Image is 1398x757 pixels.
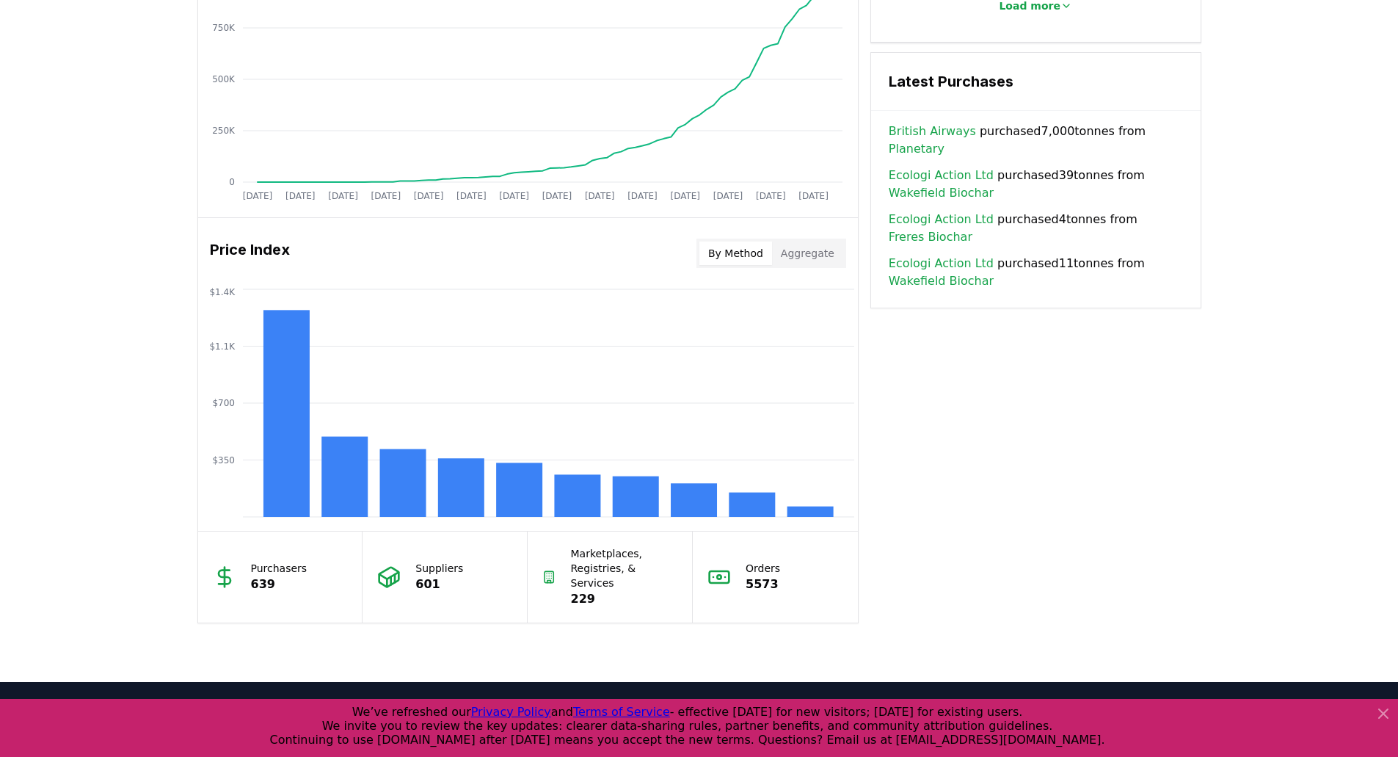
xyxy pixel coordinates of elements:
span: purchased 4 tonnes from [889,211,1183,246]
span: purchased 7,000 tonnes from [889,123,1183,158]
tspan: $1.1K [209,341,236,352]
p: 601 [415,576,463,593]
span: purchased 11 tonnes from [889,255,1183,290]
tspan: [DATE] [542,191,572,201]
a: British Airways [889,123,976,140]
h3: Price Index [210,239,290,268]
tspan: [DATE] [798,191,829,201]
tspan: [DATE] [627,191,658,201]
p: Orders [746,561,780,576]
a: Ecologi Action Ltd [889,211,994,228]
span: purchased 39 tonnes from [889,167,1183,202]
tspan: $350 [212,455,235,466]
a: Ecologi Action Ltd [889,255,994,272]
tspan: 250K [212,126,236,136]
button: By Method [699,242,772,265]
tspan: 750K [212,23,236,33]
h3: Latest Purchases [889,70,1183,93]
tspan: [DATE] [413,191,443,201]
tspan: [DATE] [584,191,614,201]
tspan: $1.4K [209,287,236,297]
a: Freres Biochar [889,228,972,246]
tspan: [DATE] [670,191,700,201]
tspan: [DATE] [499,191,529,201]
p: Marketplaces, Registries, & Services [571,546,678,590]
tspan: [DATE] [285,191,315,201]
tspan: [DATE] [713,191,743,201]
a: Wakefield Biochar [889,184,994,202]
p: 229 [571,590,678,608]
a: Wakefield Biochar [889,272,994,290]
tspan: [DATE] [456,191,487,201]
p: 5573 [746,576,780,593]
tspan: $700 [212,398,235,408]
p: Suppliers [415,561,463,576]
tspan: [DATE] [371,191,401,201]
a: Planetary [889,140,944,158]
tspan: 500K [212,74,236,84]
tspan: [DATE] [242,191,272,201]
tspan: [DATE] [328,191,358,201]
tspan: 0 [229,177,235,187]
a: Ecologi Action Ltd [889,167,994,184]
p: Purchasers [251,561,307,576]
p: 639 [251,576,307,593]
button: Aggregate [772,242,843,265]
tspan: [DATE] [756,191,786,201]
